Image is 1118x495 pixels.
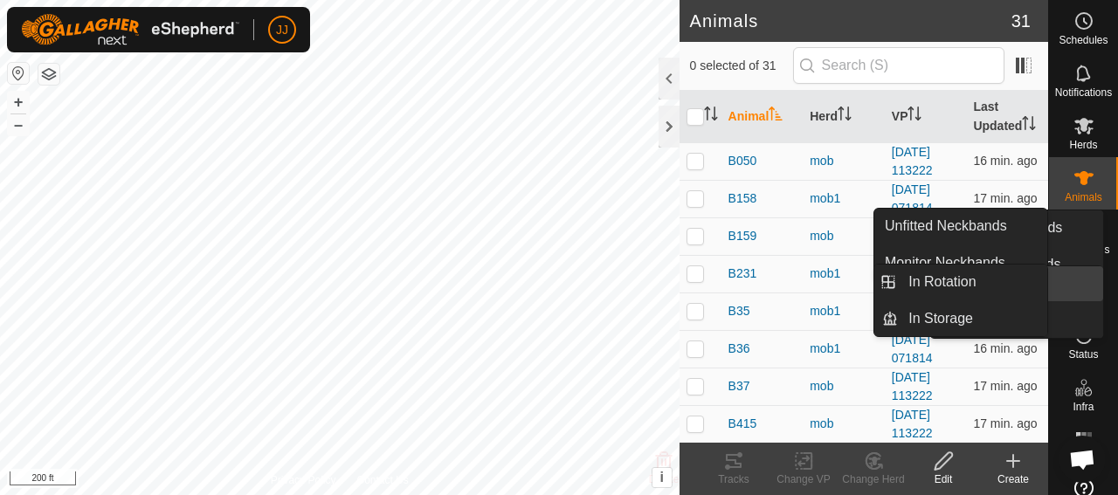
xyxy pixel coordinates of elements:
input: Search (S) [793,47,1004,84]
span: B231 [728,265,757,283]
div: Tracks [699,471,769,487]
div: mob [810,377,878,395]
span: Sep 19, 2025, 8:04 PM [973,154,1037,168]
a: In Storage [898,301,1047,336]
span: Schedules [1059,35,1108,45]
div: Open chat [1059,436,1106,483]
th: Last Updated [966,91,1048,143]
button: Reset Map [8,63,29,84]
div: Create [978,471,1048,487]
a: Privacy Policy [271,472,336,488]
a: [DATE] 113222 [892,145,933,177]
span: Status [1068,349,1098,360]
span: Sep 19, 2025, 8:04 PM [973,416,1037,430]
a: In Rotation [898,265,1047,299]
span: Sep 19, 2025, 8:03 PM [973,191,1037,205]
div: mob1 [810,189,878,208]
div: mob1 [810,340,878,358]
span: B050 [728,152,757,170]
p-sorticon: Activate to sort [908,109,921,123]
span: In Rotation [908,272,976,292]
h2: Animals [690,10,1011,31]
a: [DATE] 113222 [892,370,933,402]
span: Sep 19, 2025, 8:03 PM [973,379,1037,393]
span: B158 [728,189,757,208]
span: i [659,470,663,485]
span: B415 [728,415,757,433]
p-sorticon: Activate to sort [1022,119,1036,133]
span: 31 [1011,8,1031,34]
p-sorticon: Activate to sort [704,109,718,123]
span: Infra [1073,402,1094,412]
span: Notifications [1055,87,1112,98]
img: Gallagher Logo [21,14,239,45]
th: Animal [721,91,804,143]
span: B35 [728,302,750,320]
span: Sep 19, 2025, 8:04 PM [973,341,1037,355]
div: Change VP [769,471,838,487]
div: Change Herd [838,471,908,487]
div: mob [810,227,878,245]
span: Unfitted Neckbands [885,216,1007,237]
button: Map Layers [38,64,59,85]
button: + [8,92,29,113]
a: Unfitted Neckbands [874,209,1047,244]
div: Edit [908,471,978,487]
span: 0 selected of 31 [690,57,793,75]
span: B37 [728,377,750,395]
th: Herd [803,91,885,143]
li: In Storage [874,301,1047,336]
button: – [8,114,29,135]
a: [DATE] 071814 [892,182,933,215]
li: In Rotation [874,265,1047,299]
a: [DATE] 071814 [892,333,933,365]
div: mob [810,415,878,433]
th: VP [885,91,967,143]
span: Monitor Neckbands [885,252,1005,273]
span: B159 [728,227,757,245]
span: JJ [276,21,288,39]
span: Herds [1069,140,1097,150]
span: B36 [728,340,750,358]
a: Contact Us [356,472,408,488]
p-sorticon: Activate to sort [769,109,783,123]
a: [DATE] 113222 [892,408,933,440]
div: mob [810,152,878,170]
p-sorticon: Activate to sort [838,109,852,123]
button: i [652,468,672,487]
span: Animals [1065,192,1102,203]
span: In Storage [908,308,973,329]
div: mob1 [810,302,878,320]
a: Monitor Neckbands [874,245,1047,280]
div: mob1 [810,265,878,283]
